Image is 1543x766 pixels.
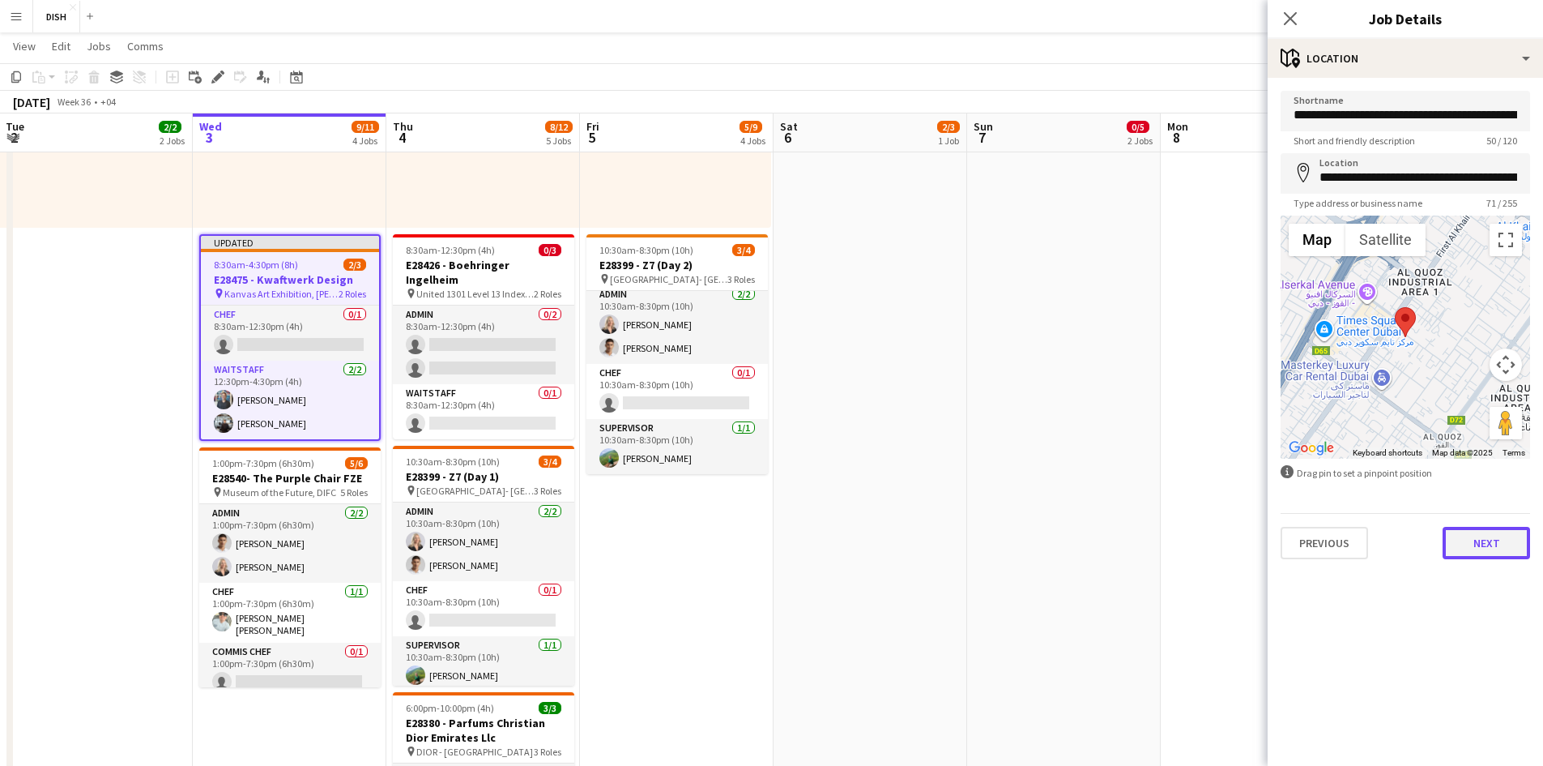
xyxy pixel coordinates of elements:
[100,96,116,108] div: +04
[393,306,574,384] app-card-role: Admin0/28:30am-12:30pm (4h)
[393,469,574,484] h3: E28399 - Z7 (Day 1)
[732,244,755,256] span: 3/4
[393,581,574,636] app-card-role: Chef0/110:30am-8:30pm (10h)
[393,446,574,686] app-job-card: 10:30am-8:30pm (10h)3/4E28399 - Z7 (Day 1) [GEOGRAPHIC_DATA]- [GEOGRAPHIC_DATA]3 RolesAdmin2/210:...
[1473,197,1530,209] span: 71 / 255
[586,364,768,419] app-card-role: Chef0/110:30am-8:30pm (10h)
[6,36,42,57] a: View
[390,128,413,147] span: 4
[1127,121,1149,133] span: 0/5
[339,288,366,300] span: 2 Roles
[52,39,70,53] span: Edit
[971,128,993,147] span: 7
[201,361,379,439] app-card-role: Waitstaff2/212:30pm-4:30pm (4h)[PERSON_NAME][PERSON_NAME]
[1289,224,1345,256] button: Show street map
[416,485,534,497] span: [GEOGRAPHIC_DATA]- [GEOGRAPHIC_DATA]
[393,636,574,691] app-card-role: Supervisor1/110:30am-8:30pm (10h)[PERSON_NAME]
[586,234,768,474] app-job-card: 10:30am-8:30pm (10h)3/4E28399 - Z7 (Day 2) [GEOGRAPHIC_DATA]- [GEOGRAPHIC_DATA]3 RolesAdmin2/210:...
[345,457,368,469] span: 5/6
[586,285,768,364] app-card-role: Admin2/210:30am-8:30pm (10h)[PERSON_NAME][PERSON_NAME]
[778,128,798,147] span: 6
[13,94,50,110] div: [DATE]
[199,504,381,583] app-card-role: Admin2/21:00pm-7:30pm (6h30m)[PERSON_NAME][PERSON_NAME]
[201,236,379,249] div: Updated
[1443,527,1530,559] button: Next
[539,244,561,256] span: 0/3
[584,128,599,147] span: 5
[938,135,959,147] div: 1 Job
[586,419,768,474] app-card-role: Supervisor1/110:30am-8:30pm (10h)[PERSON_NAME]
[80,36,117,57] a: Jobs
[406,456,500,468] span: 10:30am-8:30pm (10h)
[534,288,561,300] span: 2 Roles
[159,121,181,133] span: 2/2
[199,583,381,643] app-card-role: Chef1/11:00pm-7:30pm (6h30m)[PERSON_NAME] [PERSON_NAME]
[416,288,534,300] span: United 1301 Level 13 Index Tower, DIFC
[610,273,727,285] span: [GEOGRAPHIC_DATA]- [GEOGRAPHIC_DATA]
[727,273,755,285] span: 3 Roles
[45,36,77,57] a: Edit
[199,471,381,486] h3: E28540- The Purple Chair FZE
[127,39,164,53] span: Comms
[1490,224,1522,256] button: Toggle fullscreen view
[352,135,378,147] div: 4 Jobs
[586,119,599,134] span: Fri
[1167,119,1188,134] span: Mon
[1432,448,1493,457] span: Map data ©2025
[1490,407,1522,439] button: Drag Pegman onto the map to open Street View
[416,746,533,758] span: DIOR - [GEOGRAPHIC_DATA]
[599,244,693,256] span: 10:30am-8:30pm (10h)
[3,128,24,147] span: 2
[1165,128,1188,147] span: 8
[212,457,314,469] span: 1:00pm-7:30pm (6h30m)
[1285,438,1338,459] a: Open this area in Google Maps (opens a new window)
[740,121,762,133] span: 5/9
[545,121,573,133] span: 8/12
[33,1,80,32] button: DISH
[1353,447,1422,459] button: Keyboard shortcuts
[199,643,381,698] app-card-role: Commis Chef0/11:00pm-7:30pm (6h30m)
[393,258,574,287] h3: E28426 - Boehringer Ingelheim
[1281,197,1435,209] span: Type address or business name
[87,39,111,53] span: Jobs
[197,128,222,147] span: 3
[1345,224,1426,256] button: Show satellite imagery
[534,746,561,758] span: 3 Roles
[937,121,960,133] span: 2/3
[199,234,381,441] app-job-card: Updated8:30am-4:30pm (8h)2/3E28475 - Kwaftwerk Design Kanvas Art Exhibition, [PERSON_NAME][GEOGRA...
[1281,527,1368,559] button: Previous
[393,716,574,745] h3: E28380 - Parfums Christian Dior Emirates Llc
[393,503,574,581] app-card-role: Admin2/210:30am-8:30pm (10h)[PERSON_NAME][PERSON_NAME]
[534,485,561,497] span: 3 Roles
[1268,39,1543,78] div: Location
[199,119,222,134] span: Wed
[1473,135,1530,147] span: 50 / 120
[224,288,339,300] span: Kanvas Art Exhibition, [PERSON_NAME][GEOGRAPHIC_DATA], [GEOGRAPHIC_DATA] 1
[214,259,298,271] span: 8:30am-4:30pm (8h)
[352,121,379,133] span: 9/11
[199,447,381,687] app-job-card: 1:00pm-7:30pm (6h30m)5/6E28540- The Purple Chair FZE Museum of the Future, DIFC5 RolesAdmin2/21:0...
[740,135,765,147] div: 4 Jobs
[406,244,495,256] span: 8:30am-12:30pm (4h)
[406,702,494,714] span: 6:00pm-10:00pm (4h)
[780,119,798,134] span: Sat
[393,384,574,439] app-card-role: Waitstaff0/18:30am-12:30pm (4h)
[546,135,572,147] div: 5 Jobs
[393,119,413,134] span: Thu
[201,272,379,287] h3: E28475 - Kwaftwerk Design
[13,39,36,53] span: View
[53,96,94,108] span: Week 36
[539,702,561,714] span: 3/3
[201,306,379,361] app-card-role: Chef0/18:30am-12:30pm (4h)
[393,234,574,439] app-job-card: 8:30am-12:30pm (4h)0/3E28426 - Boehringer Ingelheim United 1301 Level 13 Index Tower, DIFC2 Roles...
[6,119,24,134] span: Tue
[121,36,170,57] a: Comms
[1503,448,1525,457] a: Terms (opens in new tab)
[539,456,561,468] span: 3/4
[1285,438,1338,459] img: Google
